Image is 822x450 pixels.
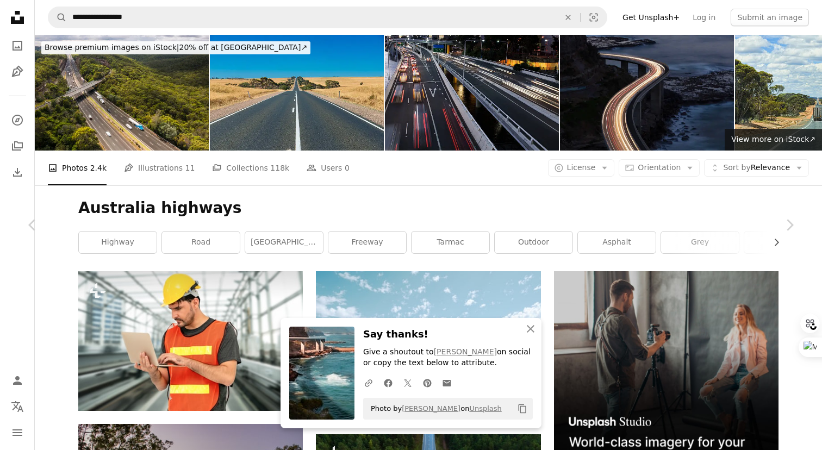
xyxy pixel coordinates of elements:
img: Time lapse photo of highway with moving traffic [385,35,559,151]
button: Menu [7,422,28,443]
button: Search Unsplash [48,7,67,28]
img: Straight line Australian highway in rural outback [210,35,384,151]
span: View more on iStock ↗ [731,135,815,143]
a: nature [744,232,822,253]
a: Download History [7,161,28,183]
a: Illustrations [7,61,28,83]
span: License [567,163,596,172]
a: Collections 118k [212,151,289,185]
a: [PERSON_NAME] [434,347,497,356]
p: Give a shoutout to on social or copy the text below to attribute. [363,347,533,368]
img: M1 Motorway Sydney [35,35,209,151]
a: Explore [7,109,28,131]
a: Share on Pinterest [418,372,437,393]
a: road [162,232,240,253]
a: Share on Twitter [398,372,418,393]
a: Next [757,173,822,277]
a: tarmac [412,232,489,253]
span: Relevance [723,162,790,173]
a: Users 0 [307,151,350,185]
button: Visual search [581,7,607,28]
a: Unsplash [469,404,501,412]
a: highway [79,232,157,253]
button: Clear [556,7,580,28]
a: Illustrations 11 [124,151,195,185]
button: Sort byRelevance [704,159,809,177]
span: Photo by on [365,400,502,417]
a: [GEOGRAPHIC_DATA] [245,232,323,253]
a: Get Unsplash+ [616,9,686,26]
a: [PERSON_NAME] [402,404,460,412]
a: Browse premium images on iStock|20% off at [GEOGRAPHIC_DATA]↗ [35,35,317,61]
a: asphalt [578,232,656,253]
img: a country road with a field of grass and a blue sky [316,271,540,421]
span: Browse premium images on iStock | [45,43,179,52]
button: Submit an image [731,9,809,26]
a: View more on iStock↗ [725,129,822,151]
a: Photos [7,35,28,57]
a: Industry worker or engineer working on industry project at work site. Engineering people solution... [78,336,303,346]
a: grey [661,232,739,253]
span: Orientation [638,163,681,172]
a: Share over email [437,372,457,393]
img: Traffic on Bridge [560,35,734,151]
span: Sort by [723,163,750,172]
a: Share on Facebook [378,372,398,393]
img: Industry worker or engineer working on industry project at work site. Engineering people solution... [78,271,303,411]
span: 0 [345,162,350,174]
a: Log in [686,9,722,26]
button: Language [7,396,28,417]
button: Orientation [619,159,700,177]
a: freeway [328,232,406,253]
button: Copy to clipboard [513,399,532,418]
h1: Australia highways [78,198,779,218]
button: License [548,159,615,177]
span: 11 [185,162,195,174]
a: outdoor [495,232,572,253]
a: Collections [7,135,28,157]
span: 20% off at [GEOGRAPHIC_DATA] ↗ [45,43,307,52]
span: 118k [270,162,289,174]
a: Log in / Sign up [7,370,28,391]
form: Find visuals sitewide [48,7,607,28]
h3: Say thanks! [363,327,533,342]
